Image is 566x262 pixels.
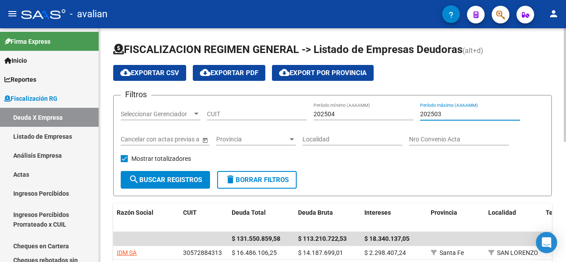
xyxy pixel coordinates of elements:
span: Borrar Filtros [225,176,289,184]
button: Borrar Filtros [217,171,297,189]
span: Exportar CSV [120,69,179,77]
mat-icon: cloud_download [200,67,210,78]
span: $ 18.340.137,05 [364,235,409,242]
mat-icon: delete [225,174,236,185]
span: - avalian [70,4,107,24]
datatable-header-cell: Intereses [361,203,427,232]
mat-icon: cloud_download [279,67,290,78]
span: Inicio [4,56,27,65]
datatable-header-cell: Localidad [485,203,542,232]
span: Mostrar totalizadores [131,153,191,164]
mat-icon: person [548,8,559,19]
span: CUIT [183,209,197,216]
span: 30572884313 [183,249,222,256]
button: Export por Provincia [272,65,374,81]
span: Razón Social [117,209,153,216]
span: $ 113.210.722,53 [298,235,347,242]
span: Santa Fe [440,249,464,256]
span: FISCALIZACION REGIMEN GENERAL -> Listado de Empresas Deudoras [113,43,463,56]
datatable-header-cell: Provincia [427,203,485,232]
datatable-header-cell: CUIT [180,203,228,232]
span: Localidad [488,209,516,216]
button: Open calendar [200,135,210,144]
span: Deuda Bruta [298,209,333,216]
span: $ 2.298.407,24 [364,249,406,256]
span: Fiscalización RG [4,94,57,103]
datatable-header-cell: Deuda Total [228,203,294,232]
datatable-header-cell: Deuda Bruta [294,203,361,232]
button: Buscar Registros [121,171,210,189]
span: $ 16.486.106,25 [232,249,277,256]
h3: Filtros [121,88,151,101]
div: Open Intercom Messenger [536,232,557,253]
span: Provincia [431,209,457,216]
mat-icon: search [129,174,139,185]
span: Provincia [216,136,288,143]
span: IDM SA [117,249,137,256]
span: Export por Provincia [279,69,367,77]
span: $ 131.550.859,58 [232,235,280,242]
mat-icon: cloud_download [120,67,131,78]
span: Intereses [364,209,391,216]
span: Exportar PDF [200,69,258,77]
span: Deuda Total [232,209,266,216]
button: Exportar PDF [193,65,265,81]
span: Seleccionar Gerenciador [121,110,192,118]
datatable-header-cell: Razón Social [113,203,180,232]
span: Buscar Registros [129,176,202,184]
button: Exportar CSV [113,65,186,81]
span: Firma Express [4,37,50,46]
span: $ 14.187.699,01 [298,249,343,256]
mat-icon: menu [7,8,18,19]
span: Reportes [4,75,36,84]
span: SAN LORENZO [497,249,538,256]
span: (alt+d) [463,46,483,55]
